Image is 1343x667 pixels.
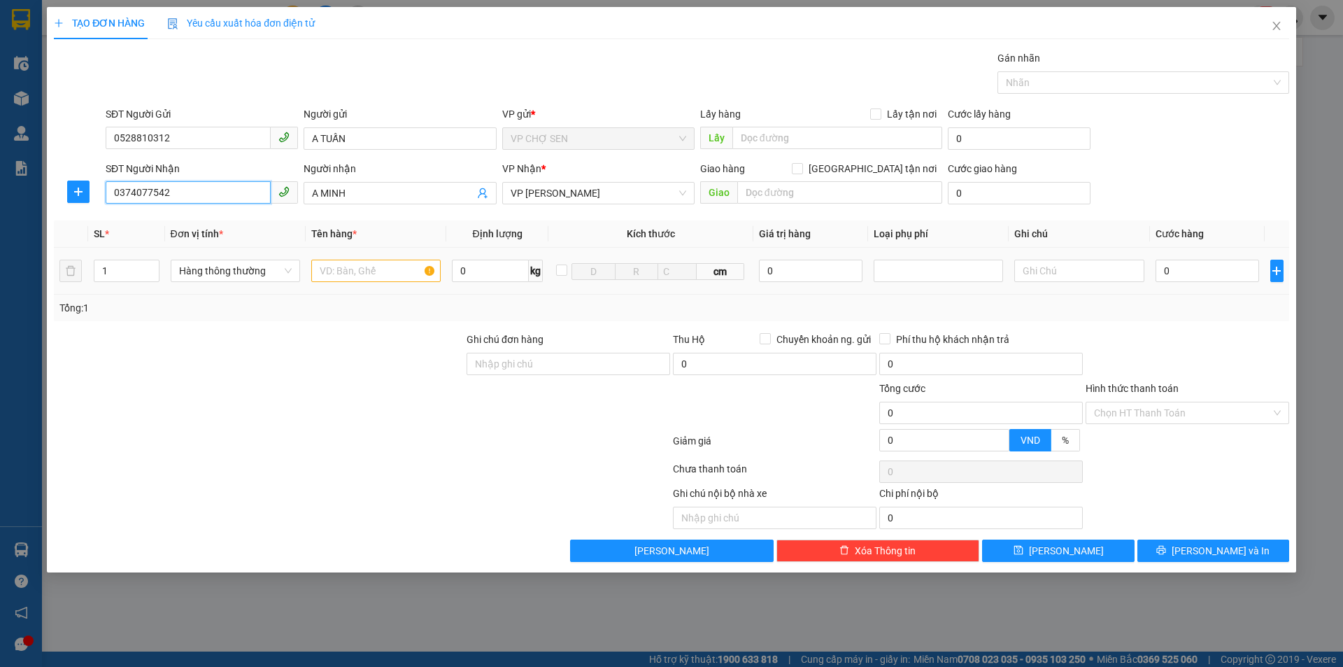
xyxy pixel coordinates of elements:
span: Lấy [700,127,732,149]
span: [PERSON_NAME] và In [1172,543,1270,559]
button: printer[PERSON_NAME] và In [1137,540,1289,562]
span: printer [1156,545,1166,556]
div: Người nhận [304,161,496,176]
div: Ghi chú nội bộ nhà xe [673,486,876,507]
span: Định lượng [472,228,522,239]
span: Yêu cầu xuất hóa đơn điện tử [167,17,315,29]
span: user-add [477,188,488,199]
span: Giao hàng [700,163,745,174]
span: cm [697,263,744,280]
span: [PERSON_NAME] [634,543,709,559]
button: deleteXóa Thông tin [776,540,980,562]
div: Tổng: 1 [59,300,518,316]
span: Lấy hàng [700,108,741,120]
input: Dọc đường [732,127,942,149]
span: Tên hàng [311,228,357,239]
div: Chưa thanh toán [671,461,878,486]
span: Phí thu hộ khách nhận trả [890,332,1015,347]
span: VND [1021,435,1040,446]
input: C [658,263,697,280]
input: 0 [759,260,863,282]
span: SL [94,228,105,239]
button: Close [1257,7,1296,46]
span: TẠO ĐƠN HÀNG [54,17,145,29]
span: Kích thước [627,228,675,239]
span: phone [278,132,290,143]
th: Loại phụ phí [868,220,1009,248]
span: Lấy tận nơi [881,106,942,122]
span: save [1014,545,1023,556]
span: Chuyển khoản ng. gửi [771,332,876,347]
input: VD: Bàn, Ghế [311,260,441,282]
span: % [1062,435,1069,446]
span: Xóa Thông tin [855,543,916,559]
button: [PERSON_NAME] [570,540,774,562]
span: Đơn vị tính [171,228,223,239]
input: Ghi Chú [1014,260,1144,282]
span: VP CHỢ SEN [511,128,686,149]
div: Chi phí nội bộ [879,486,1083,507]
strong: CHUYỂN PHÁT NHANH AN PHÚ QUÝ [23,11,124,57]
span: kg [529,260,543,282]
input: Nhập ghi chú [673,507,876,529]
input: Cước giao hàng [948,182,1090,204]
span: Cước hàng [1156,228,1204,239]
input: R [615,263,658,280]
div: Giảm giá [671,433,878,458]
span: [PERSON_NAME] [1029,543,1104,559]
span: delete [839,545,849,556]
input: Ghi chú đơn hàng [467,353,670,375]
input: D [571,263,615,280]
input: Cước lấy hàng [948,127,1090,150]
img: icon [167,18,178,29]
span: [GEOGRAPHIC_DATA] tận nơi [803,161,942,176]
span: Thu Hộ [673,334,705,345]
span: phone [278,186,290,197]
span: Giao [700,181,737,204]
label: Hình thức thanh toán [1086,383,1179,394]
span: plus [1271,265,1283,276]
div: SĐT Người Nhận [106,161,298,176]
span: Giá trị hàng [759,228,811,239]
th: Ghi chú [1009,220,1149,248]
div: Người gửi [304,106,496,122]
label: Gán nhãn [997,52,1040,64]
button: save[PERSON_NAME] [982,540,1134,562]
button: plus [67,181,90,203]
button: delete [59,260,82,282]
img: logo [7,76,20,145]
div: SĐT Người Gửi [106,106,298,122]
input: Dọc đường [737,181,942,204]
span: VP Nhận [502,163,541,174]
span: Hàng thông thường [179,260,292,281]
label: Ghi chú đơn hàng [467,334,543,345]
button: plus [1270,260,1284,282]
span: [GEOGRAPHIC_DATA], [GEOGRAPHIC_DATA] ↔ [GEOGRAPHIC_DATA] [22,59,125,107]
label: Cước lấy hàng [948,108,1011,120]
span: VP NGỌC HỒI [511,183,686,204]
span: close [1271,20,1282,31]
span: plus [54,18,64,28]
div: VP gửi [502,106,695,122]
label: Cước giao hàng [948,163,1017,174]
span: Tổng cước [879,383,925,394]
span: plus [68,186,89,197]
